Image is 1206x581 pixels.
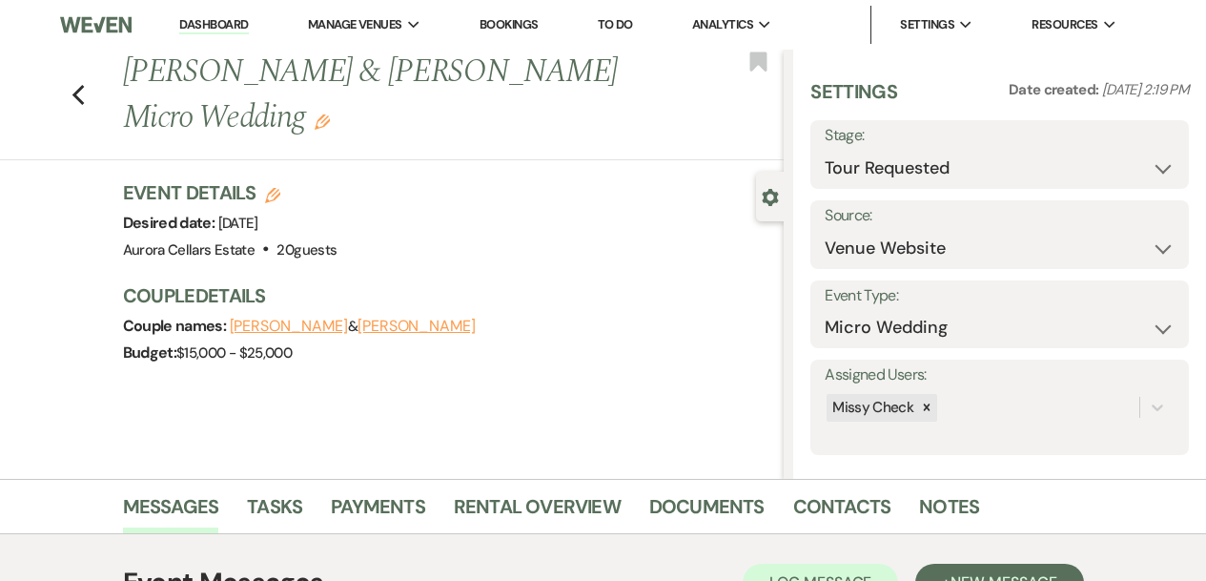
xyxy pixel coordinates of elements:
label: Event Type: [825,282,1175,310]
span: Resources [1032,15,1097,34]
span: Couple names: [123,316,230,336]
button: [PERSON_NAME] [358,319,476,334]
span: Aurora Cellars Estate [123,240,256,259]
span: $15,000 - $25,000 [176,343,292,363]
img: Weven Logo [60,5,131,45]
span: Date created: [1009,80,1102,99]
span: [DATE] [218,214,258,233]
a: Documents [649,491,765,533]
span: Manage Venues [308,15,402,34]
span: [DATE] 2:19 PM [1102,80,1189,99]
span: Analytics [692,15,753,34]
a: Rental Overview [454,491,621,533]
div: Missy Check [827,394,916,422]
a: Dashboard [179,16,248,34]
a: Messages [123,491,219,533]
span: Desired date: [123,213,218,233]
a: To Do [598,16,633,32]
a: Tasks [247,491,302,533]
h3: Event Details [123,179,337,206]
label: Stage: [825,122,1175,150]
span: Settings [900,15,954,34]
button: [PERSON_NAME] [230,319,348,334]
h3: Couple Details [123,282,766,309]
button: Edit [315,113,330,130]
button: Close lead details [762,187,779,205]
label: Assigned Users: [825,362,1175,389]
span: 20 guests [276,240,337,259]
h1: [PERSON_NAME] & [PERSON_NAME] Micro Wedding [123,50,644,140]
a: Contacts [793,491,891,533]
a: Bookings [480,16,539,32]
a: Notes [919,491,979,533]
span: Budget: [123,342,177,363]
h3: Settings [810,78,897,120]
label: Source: [825,202,1175,230]
span: & [230,317,476,336]
a: Payments [331,491,425,533]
